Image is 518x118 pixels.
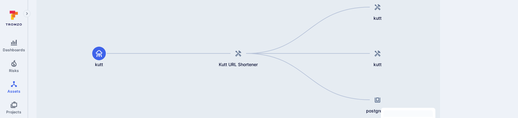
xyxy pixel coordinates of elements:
span: kutt [373,15,382,21]
span: Assets [7,89,20,94]
span: Projects [6,110,21,114]
i: Expand navigation menu [25,11,29,16]
span: kutt [95,61,103,68]
button: Expand navigation menu [23,10,31,17]
span: Kutt URL Shortener [219,61,258,68]
span: postgres-0 [366,108,389,114]
span: Risks [9,68,19,73]
span: Dashboards [3,48,25,52]
span: kutt [373,61,382,68]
